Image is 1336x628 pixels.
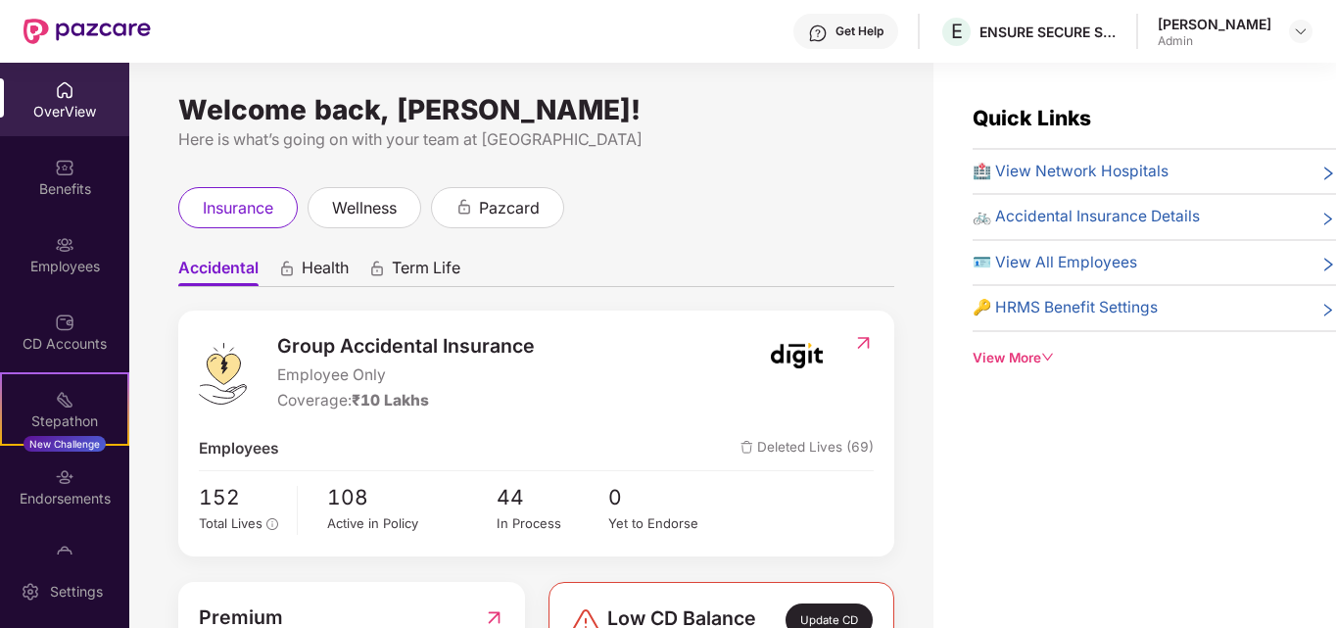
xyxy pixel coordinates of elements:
[808,24,828,43] img: svg+xml;base64,PHN2ZyBpZD0iSGVscC0zMngzMiIgeG1sbnM9Imh0dHA6Ly93d3cudzMub3JnLzIwMDAvc3ZnIiB3aWR0aD...
[327,481,496,513] span: 108
[55,80,74,100] img: svg+xml;base64,PHN2ZyBpZD0iSG9tZSIgeG1sbnM9Imh0dHA6Ly93d3cudzMub3JnLzIwMDAvc3ZnIiB3aWR0aD0iMjAiIG...
[277,363,535,387] span: Employee Only
[973,106,1091,130] span: Quick Links
[973,160,1169,183] span: 🏥 View Network Hospitals
[55,235,74,255] img: svg+xml;base64,PHN2ZyBpZD0iRW1wbG95ZWVzIiB4bWxucz0iaHR0cDovL3d3dy53My5vcmcvMjAwMC9zdmciIHdpZHRoPS...
[740,441,753,454] img: deleteIcon
[455,198,473,216] div: animation
[1293,24,1309,39] img: svg+xml;base64,PHN2ZyBpZD0iRHJvcGRvd24tMzJ4MzIiIHhtbG5zPSJodHRwOi8vd3d3LnczLm9yZy8yMDAwL3N2ZyIgd2...
[55,467,74,487] img: svg+xml;base64,PHN2ZyBpZD0iRW5kb3JzZW1lbnRzIiB4bWxucz0iaHR0cDovL3d3dy53My5vcmcvMjAwMC9zdmciIHdpZH...
[497,513,609,534] div: In Process
[44,582,109,602] div: Settings
[1041,351,1055,364] span: down
[178,102,894,118] div: Welcome back, [PERSON_NAME]!
[973,205,1200,228] span: 🚲 Accidental Insurance Details
[199,437,279,460] span: Employees
[853,333,874,353] img: RedirectIcon
[608,481,721,513] span: 0
[55,313,74,332] img: svg+xml;base64,PHN2ZyBpZD0iQ0RfQWNjb3VudHMiIGRhdGEtbmFtZT0iQ0QgQWNjb3VudHMiIHhtbG5zPSJodHRwOi8vd3...
[973,296,1158,319] span: 🔑 HRMS Benefit Settings
[327,513,496,534] div: Active in Policy
[1158,33,1271,49] div: Admin
[199,343,247,405] img: logo
[608,513,721,534] div: Yet to Endorse
[277,331,535,362] span: Group Accidental Insurance
[368,260,386,277] div: animation
[203,196,273,220] span: insurance
[835,24,883,39] div: Get Help
[278,260,296,277] div: animation
[1320,164,1336,183] span: right
[1158,15,1271,33] div: [PERSON_NAME]
[24,19,151,44] img: New Pazcare Logo
[760,331,834,380] img: insurerIcon
[277,389,535,412] div: Coverage:
[740,437,874,460] span: Deleted Lives (69)
[178,127,894,152] div: Here is what’s going on with your team at [GEOGRAPHIC_DATA]
[497,481,609,513] span: 44
[199,481,283,513] span: 152
[21,582,40,602] img: svg+xml;base64,PHN2ZyBpZD0iU2V0dGluZy0yMHgyMCIgeG1sbnM9Imh0dHA6Ly93d3cudzMub3JnLzIwMDAvc3ZnIiB3aW...
[951,20,963,43] span: E
[1320,255,1336,274] span: right
[479,196,540,220] span: pazcard
[1320,300,1336,319] span: right
[2,411,127,431] div: Stepathon
[266,518,278,530] span: info-circle
[55,390,74,410] img: svg+xml;base64,PHN2ZyB4bWxucz0iaHR0cDovL3d3dy53My5vcmcvMjAwMC9zdmciIHdpZHRoPSIyMSIgaGVpZ2h0PSIyMC...
[55,158,74,177] img: svg+xml;base64,PHN2ZyBpZD0iQmVuZWZpdHMiIHhtbG5zPSJodHRwOi8vd3d3LnczLm9yZy8yMDAwL3N2ZyIgd2lkdGg9Ij...
[302,258,349,286] span: Health
[332,196,397,220] span: wellness
[199,515,262,531] span: Total Lives
[55,545,74,564] img: svg+xml;base64,PHN2ZyBpZD0iTXlfT3JkZXJzIiBkYXRhLW5hbWU9Ik15IE9yZGVycyIgeG1sbnM9Imh0dHA6Ly93d3cudz...
[178,258,259,286] span: Accidental
[1320,209,1336,228] span: right
[979,23,1117,41] div: ENSURE SECURE SERVICES PRIVATE LIMITED
[352,391,429,410] span: ₹10 Lakhs
[973,348,1336,368] div: View More
[392,258,460,286] span: Term Life
[973,251,1137,274] span: 🪪 View All Employees
[24,436,106,452] div: New Challenge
